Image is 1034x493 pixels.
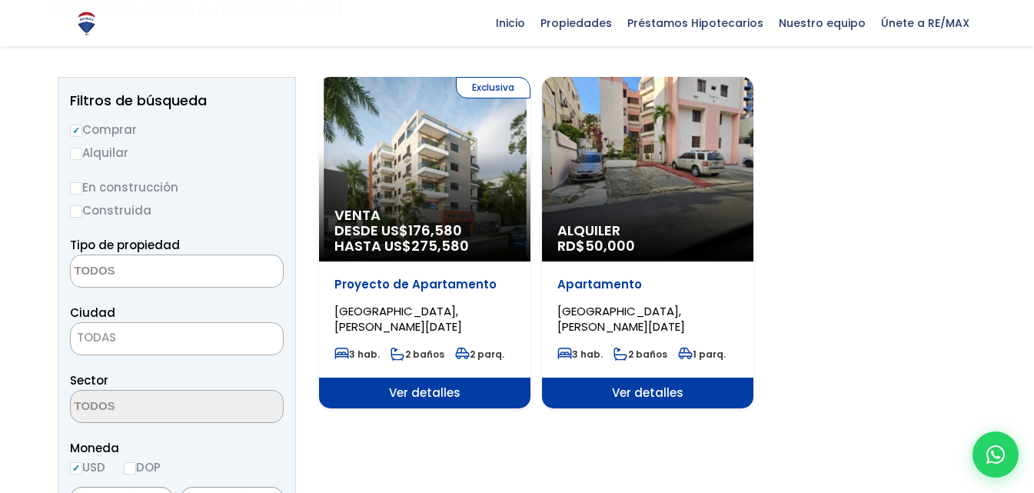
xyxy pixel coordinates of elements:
span: 1 parq. [678,348,726,361]
textarea: Search [71,255,220,288]
span: Venta [334,208,515,223]
label: En construcción [70,178,284,197]
span: Propiedades [533,12,620,35]
span: DESDE US$ [334,223,515,254]
span: 2 baños [613,348,667,361]
textarea: Search [71,391,220,424]
input: Comprar [70,125,82,137]
label: Construida [70,201,284,220]
span: Ciudad [70,305,115,321]
span: HASTA US$ [334,238,515,254]
span: Nuestro equipo [771,12,873,35]
input: En construcción [70,182,82,195]
p: Apartamento [557,277,738,292]
p: Proyecto de Apartamento [334,277,515,292]
input: Alquilar [70,148,82,160]
h2: Filtros de búsqueda [70,93,284,108]
img: Logo de REMAX [73,10,100,37]
span: [GEOGRAPHIC_DATA], [PERSON_NAME][DATE] [557,303,685,335]
span: 2 baños [391,348,444,361]
span: TODAS [70,322,284,355]
input: Construida [70,205,82,218]
span: 176,580 [408,221,462,240]
span: 50,000 [585,236,635,255]
span: Exclusiva [456,77,530,98]
label: Alquilar [70,143,284,162]
span: Únete a RE/MAX [873,12,977,35]
span: Préstamos Hipotecarios [620,12,771,35]
span: Sector [70,372,108,388]
span: Inicio [488,12,533,35]
a: Exclusiva Venta DESDE US$176,580 HASTA US$275,580 Proyecto de Apartamento [GEOGRAPHIC_DATA], [PER... [319,77,530,408]
span: [GEOGRAPHIC_DATA], [PERSON_NAME][DATE] [334,303,462,335]
span: 3 hab. [557,348,603,361]
span: Tipo de propiedad [70,237,180,253]
label: Comprar [70,120,284,139]
span: Alquiler [557,223,738,238]
a: Alquiler RD$50,000 Apartamento [GEOGRAPHIC_DATA], [PERSON_NAME][DATE] 3 hab. 2 baños 1 parq. Ver ... [542,77,753,408]
label: USD [70,458,105,477]
span: Ver detalles [542,378,753,408]
input: DOP [124,462,136,475]
span: RD$ [557,236,635,255]
span: TODAS [71,327,283,348]
span: 2 parq. [455,348,504,361]
span: TODAS [77,329,116,345]
span: Ver detalles [319,378,530,408]
span: Moneda [70,438,284,458]
input: USD [70,462,82,475]
span: 275,580 [411,236,469,255]
span: 3 hab. [334,348,380,361]
label: DOP [124,458,161,477]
